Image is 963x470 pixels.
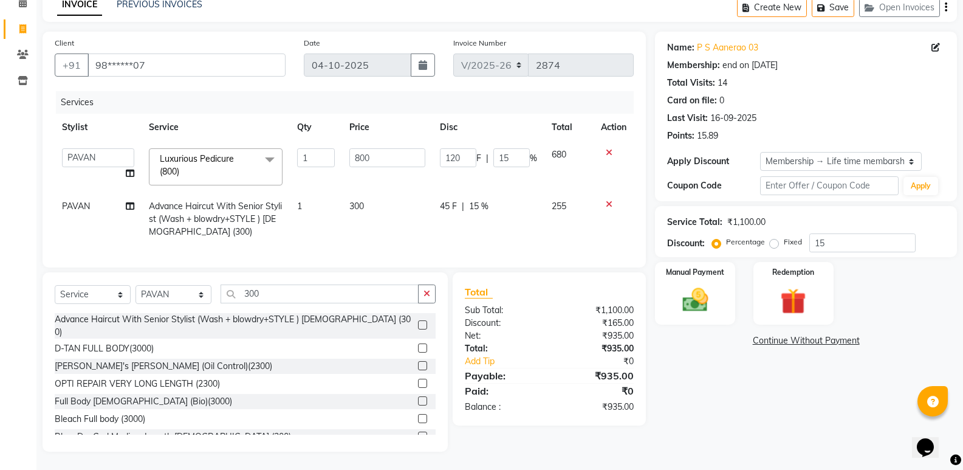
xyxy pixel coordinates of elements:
div: Services [56,91,643,114]
label: Client [55,38,74,49]
span: Advance Haircut With Senior Stylist (Wash + blowdry+STYLE ) [DEMOGRAPHIC_DATA] (300) [149,201,282,237]
span: | [486,152,488,165]
div: Card on file: [667,94,717,107]
th: Qty [290,114,342,141]
div: Last Visit: [667,112,708,125]
span: F [476,152,481,165]
div: Balance : [456,401,549,413]
button: +91 [55,54,89,77]
div: ₹935.00 [549,368,643,383]
div: Coupon Code [667,179,759,192]
div: Discount: [456,317,549,330]
iframe: chat widget [912,421,951,458]
div: OPTI REPAIR VERY LONG LENGTH (2300) [55,378,220,390]
img: _gift.svg [772,285,814,317]
th: Total [544,114,594,141]
div: Full Body [DEMOGRAPHIC_DATA] (Bio)(3000) [55,395,232,408]
img: _cash.svg [674,285,716,315]
label: Redemption [772,267,814,278]
div: Points: [667,130,694,142]
span: Luxurious Pedicure (800) [160,153,234,177]
input: Search or Scan [221,285,419,303]
div: [PERSON_NAME]'s [PERSON_NAME] (Oil Control)(2300) [55,360,272,373]
label: Date [304,38,320,49]
span: 1 [297,201,302,212]
a: Continue Without Payment [657,334,954,347]
span: 680 [552,149,566,160]
th: Action [594,114,634,141]
label: Fixed [784,237,802,247]
div: Payable: [456,368,549,383]
div: ₹935.00 [549,401,643,413]
div: 0 [719,94,724,107]
div: Blow Dry Curl Medium Length [DEMOGRAPHIC_DATA] (300) [55,430,291,443]
div: ₹1,100.00 [727,216,766,229]
div: ₹165.00 [549,317,643,330]
div: Paid: [456,384,549,398]
div: Advance Haircut With Senior Stylist (Wash + blowdry+STYLE ) [DEMOGRAPHIC_DATA] (300) [55,313,413,339]
div: ₹935.00 [549,342,643,355]
div: Sub Total: [456,304,549,317]
a: x [179,166,185,177]
span: 15 % [469,200,488,213]
span: 300 [349,201,364,212]
div: ₹0 [565,355,643,368]
div: Net: [456,330,549,342]
button: Apply [903,177,938,195]
div: Bleach Full body (3000) [55,413,145,426]
div: Name: [667,41,694,54]
label: Invoice Number [453,38,506,49]
div: ₹935.00 [549,330,643,342]
label: Percentage [726,237,765,247]
th: Disc [433,114,544,141]
span: 45 F [440,200,457,213]
label: Manual Payment [666,267,724,278]
div: Total Visits: [667,77,715,89]
span: | [462,200,464,213]
div: ₹0 [549,384,643,398]
div: Total: [456,342,549,355]
div: ₹1,100.00 [549,304,643,317]
div: Membership: [667,59,720,72]
div: end on [DATE] [722,59,778,72]
div: Apply Discount [667,155,759,168]
span: PAVAN [62,201,90,212]
div: 15.89 [697,130,718,142]
input: Enter Offer / Coupon Code [760,176,899,195]
th: Stylist [55,114,142,141]
div: 14 [718,77,727,89]
th: Service [142,114,290,141]
div: 16-09-2025 [710,112,756,125]
a: Add Tip [456,355,565,368]
a: P S Aanerao 03 [697,41,758,54]
input: Search by Name/Mobile/Email/Code [87,54,286,77]
div: Service Total: [667,216,722,229]
th: Price [342,114,433,141]
span: 255 [552,201,566,212]
span: % [530,152,537,165]
span: Total [465,286,493,299]
div: Discount: [667,237,705,250]
div: D-TAN FULL BODY(3000) [55,342,154,355]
